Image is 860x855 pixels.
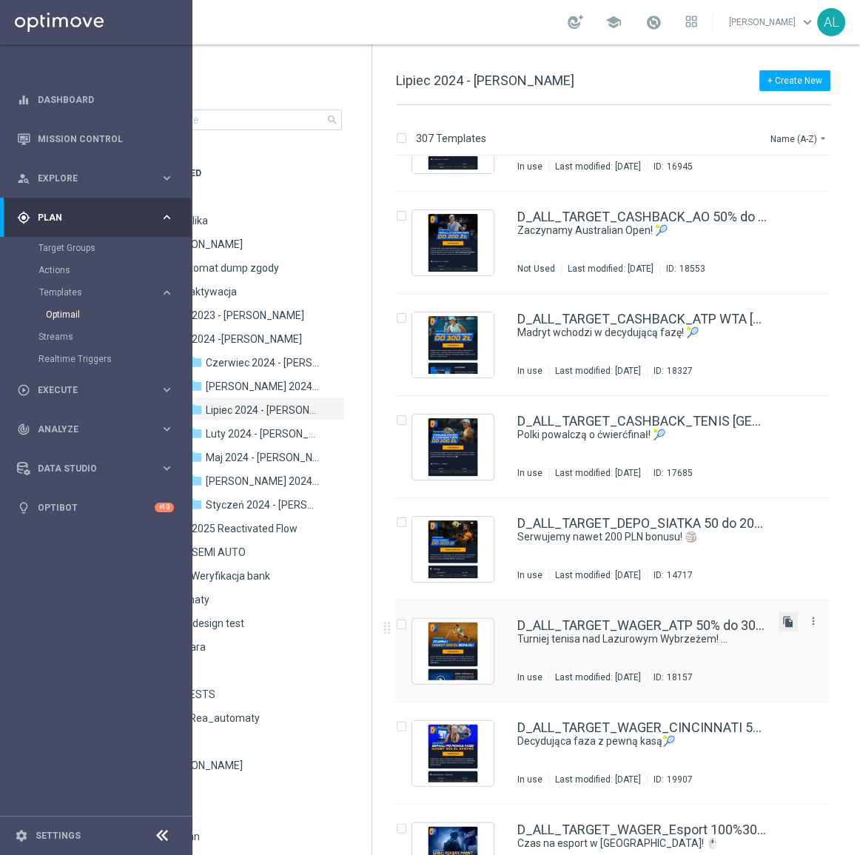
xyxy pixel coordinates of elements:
button: file_copy [779,612,798,631]
img: 17685.jpeg [416,418,490,476]
i: lightbulb [17,501,30,514]
img: 18327.jpeg [416,316,490,374]
div: 18327 [667,365,693,377]
div: ID: [647,671,693,683]
a: Polki powalczą o ćwierćfinał! 🎾 [517,428,733,442]
div: Czas na esport w Arabii Saudyjskiej! 🖱️ [517,836,767,851]
button: equalizer Dashboard [16,94,175,106]
a: Serwujemy nawet 200 PLN bonusu! 🏐 [517,530,733,544]
div: ID: [647,161,693,172]
h1: Optimail [115,68,342,92]
i: folder [188,402,203,417]
div: 16945 [667,161,693,172]
i: track_changes [17,423,30,436]
span: Czerwiec 2024 - Antoni [206,356,321,369]
button: + Create New [759,70,830,91]
span: Marzec 2024 - Antoni [206,475,321,488]
i: folder [188,378,203,393]
div: Templates [38,281,191,326]
span: Automat dump zgody [176,261,279,275]
span: Maj 2024 - Antoni [206,451,321,464]
div: Not Used [517,263,555,275]
span: Analyze [38,425,160,434]
i: more_vert [807,615,819,627]
a: Czas na esport w [GEOGRAPHIC_DATA]! 🖱️ [517,836,733,851]
span: Lipiec 2024 - [PERSON_NAME] [396,73,574,88]
div: track_changes Analyze keyboard_arrow_right [16,423,175,435]
button: play_circle_outline Execute keyboard_arrow_right [16,384,175,396]
div: Last modified: [DATE] [549,774,647,785]
a: Dashboard [38,80,174,119]
button: Data Studio keyboard_arrow_right [16,463,175,475]
img: 18553.jpeg [416,214,490,272]
div: In use [517,774,542,785]
a: Realtime Triggers [38,353,154,365]
div: Last modified: [DATE] [562,263,659,275]
button: gps_fixed Plan keyboard_arrow_right [16,212,175,224]
a: Optimail [46,309,154,321]
div: Explore [17,172,160,185]
div: Last modified: [DATE] [549,467,647,479]
a: D_ALL_TARGET_CASHBACK_TENIS [GEOGRAPHIC_DATA] 50% do 200 PLN_120225 [517,415,767,428]
div: Target Groups [38,237,191,259]
button: more_vert [806,612,821,630]
div: Serwujemy nawet 200 PLN bonusu! 🏐 [517,530,767,544]
div: Polki powalczą o ćwierćfinał! 🎾 [517,428,767,442]
a: D_ALL_TARGET_DEPO_SIATKA 50 do 200_130924 [517,517,767,530]
i: keyboard_arrow_right [160,210,174,224]
div: 18553 [679,263,705,275]
span: Luty 2024 - Antoni [206,427,321,440]
a: Optibot [38,488,155,527]
div: +10 [155,503,174,512]
img: 18157.jpeg [416,623,490,680]
a: Streams [38,331,154,343]
div: In use [517,161,542,172]
span: Data Studio [38,464,160,473]
a: D_ALL_TARGET_WAGER_CINCINNATI 50% do 300 PLN_140825 [517,721,767,734]
div: lightbulb Optibot +10 [16,502,175,514]
button: Name (A-Z)arrow_drop_down [769,130,830,147]
span: Kwiecień 2024 - Antoni [206,380,321,393]
div: ID: [647,467,693,479]
div: Last modified: [DATE] [549,671,647,683]
div: AL [817,8,845,36]
span: Antoni L. [162,238,243,251]
div: Analyze [17,423,160,436]
div: Press SPACE to select this row. [381,294,857,396]
a: Actions [38,264,154,276]
button: Templates keyboard_arrow_right [38,286,175,298]
i: folder [188,426,203,440]
div: Press SPACE to select this row. [381,703,857,805]
a: Turniej tenisa nad Lazurowym Wybrzeżem! 🌊 [517,632,733,646]
div: Actions [38,259,191,281]
div: 14717 [667,569,693,581]
a: Settings [36,831,81,840]
a: [PERSON_NAME]keyboard_arrow_down [728,11,817,33]
span: Templates [39,288,145,297]
div: Turniej tenisa nad Lazurowym Wybrzeżem! 🌊 [517,632,767,646]
span: Lipiec 2024 - Antoni [206,403,321,417]
a: D_ALL_TARGET_WAGER_Esport 100%300_170724 [517,823,767,836]
div: Execute [17,383,160,397]
a: Zaczynamy Australian Open! 🎾 [517,224,733,238]
div: Mission Control [16,133,175,145]
span: Kamil N. [162,759,243,772]
a: Mission Control [38,119,174,158]
a: Target Groups [38,242,154,254]
div: Optibot [17,488,174,527]
a: Madryt wchodzi w decydującą fazę! 🎾 [517,326,733,340]
span: keyboard_arrow_down [799,14,816,30]
i: settings [15,829,28,842]
div: ID: [647,774,693,785]
div: In use [517,671,542,683]
span: search [326,114,338,126]
span: Reaktywacja [177,285,237,298]
div: Mission Control [17,119,174,158]
div: Press SPACE to select this row. [381,600,857,703]
div: Last modified: [DATE] [549,365,647,377]
span: Early/Rea_automaty [162,711,260,725]
div: Press SPACE to select this row. [381,396,857,498]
